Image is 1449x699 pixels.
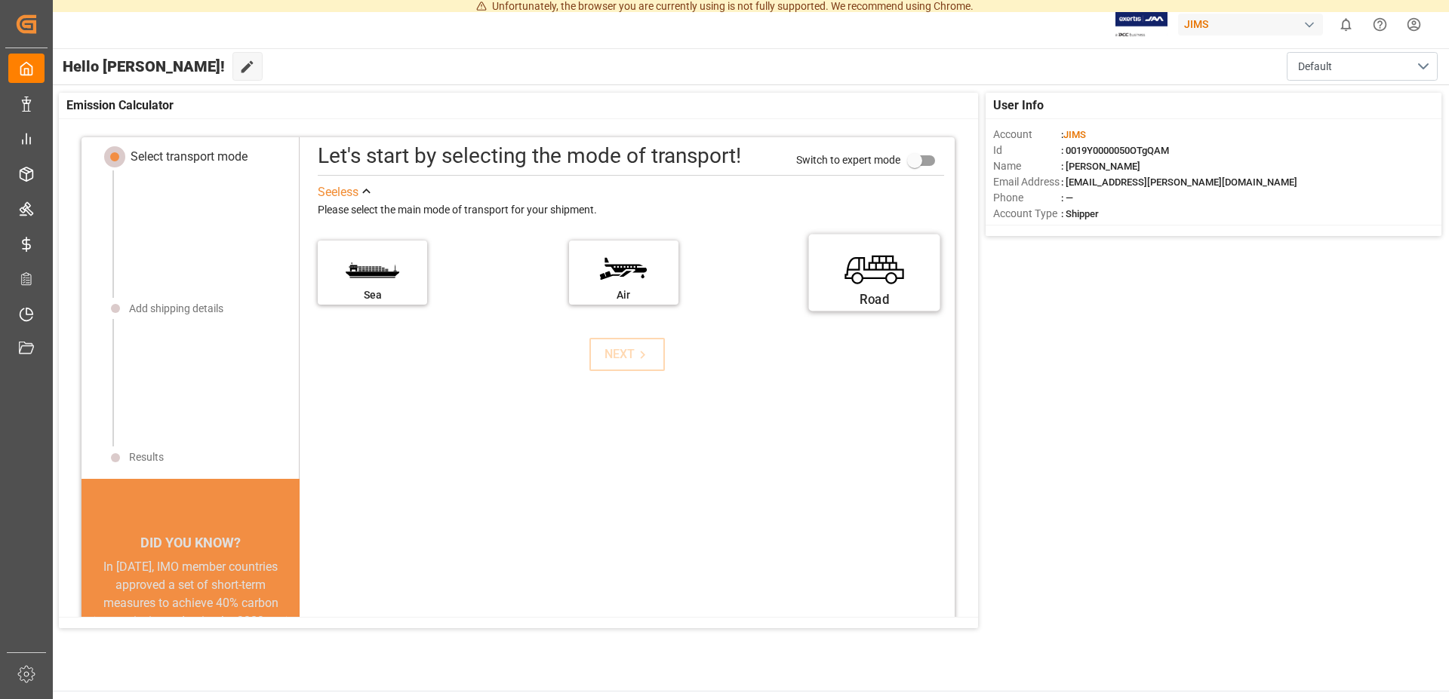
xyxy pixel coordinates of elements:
[1061,192,1073,204] span: : —
[1363,8,1397,41] button: Help Center
[318,201,944,219] div: Please select the main mode of transport for your shipment.
[318,183,358,201] div: See less
[1061,176,1297,188] span: : [EMAIL_ADDRESS][PERSON_NAME][DOMAIN_NAME]
[1178,10,1329,38] button: JIMS
[131,148,248,166] div: Select transport mode
[66,97,174,115] span: Emission Calculator
[129,301,223,317] div: Add shipping details
[1287,52,1438,81] button: open menu
[993,97,1044,115] span: User Info
[63,52,225,81] span: Hello [PERSON_NAME]!
[589,338,665,371] button: NEXT
[82,526,300,558] div: DID YOU KNOW?
[993,143,1061,158] span: Id
[1298,59,1332,75] span: Default
[993,206,1061,222] span: Account Type
[605,345,651,363] div: NEXT
[1329,8,1363,41] button: show 0 new notifications
[1061,208,1099,219] span: : Shipper
[993,190,1061,206] span: Phone
[818,290,931,309] div: Road
[1063,129,1086,140] span: JIMS
[82,558,103,685] button: previous slide / item
[993,174,1061,190] span: Email Address
[993,158,1061,174] span: Name
[993,127,1061,143] span: Account
[1115,11,1168,38] img: Exertis%20JAM%20-%20Email%20Logo.jpg_1722504956.jpg
[278,558,300,685] button: next slide / item
[577,287,671,303] div: Air
[1061,161,1140,172] span: : [PERSON_NAME]
[796,153,900,165] span: Switch to expert mode
[325,287,420,303] div: Sea
[1178,14,1323,35] div: JIMS
[318,140,741,172] div: Let's start by selecting the mode of transport!
[1061,145,1169,156] span: : 0019Y0000050OTgQAM
[129,449,164,465] div: Results
[100,558,281,648] div: In [DATE], IMO member countries approved a set of short-term measures to achieve 40% carbon emiss...
[1061,129,1086,140] span: :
